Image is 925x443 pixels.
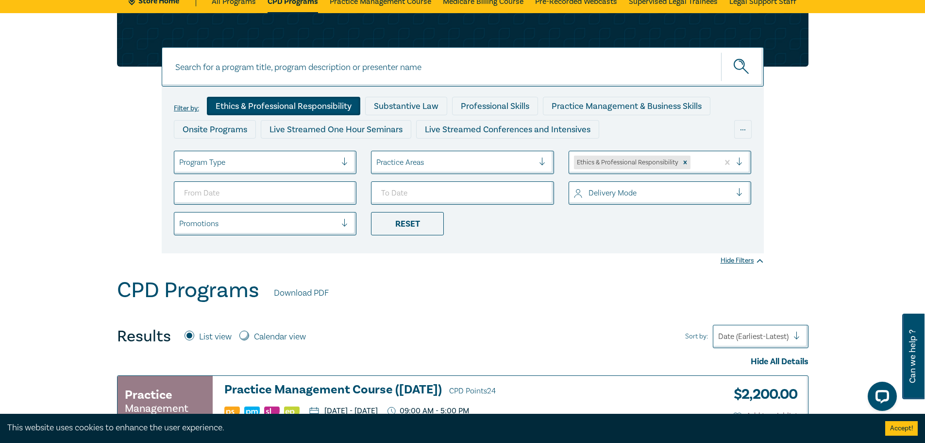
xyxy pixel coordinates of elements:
label: Filter by: [174,105,199,112]
input: select [692,157,694,168]
div: Onsite Programs [174,120,256,139]
a: Download PDF [274,287,329,300]
h4: Results [117,327,171,346]
input: From Date [174,181,357,205]
div: This website uses cookies to enhance the user experience. [7,422,871,434]
div: Professional Skills [452,97,538,115]
h3: Practice Management Course ([DATE]) [224,383,623,398]
input: select [179,157,181,168]
div: Pre-Recorded Webcasts [333,143,444,162]
input: Search for a program title, program description or presenter name [162,47,764,87]
input: select [179,218,181,229]
p: 09:00 AM - 5:00 PM [387,407,470,416]
img: Professional Skills [224,407,240,416]
div: Ethics & Professional Responsibility [207,97,360,115]
iframe: LiveChat chat widget [860,378,901,419]
p: [DATE] - [DATE] [309,407,378,415]
h3: Practice [125,386,172,404]
div: Live Streamed Conferences and Intensives [416,120,599,139]
div: Live Streamed One Hour Seminars [261,120,411,139]
div: Hide Filters [721,256,764,266]
label: List view [199,331,232,343]
div: Substantive Law [365,97,447,115]
small: Management Course [125,404,205,423]
h1: CPD Programs [117,278,259,303]
input: To Date [371,181,554,205]
button: Add to wishlist [733,410,798,422]
span: Can we help ? [908,319,917,393]
label: Calendar view [254,331,306,343]
div: National Programs [560,143,650,162]
a: Practice Management Course ([DATE]) CPD Points24 [224,383,623,398]
div: Remove Ethics & Professional Responsibility [680,156,690,169]
span: CPD Points 24 [449,386,496,396]
div: Reset [371,212,444,235]
div: Hide All Details [117,355,808,368]
img: Substantive Law [264,407,280,416]
img: Practice Management & Business Skills [244,407,260,416]
div: Ethics & Professional Responsibility [574,156,680,169]
div: Live Streamed Practical Workshops [174,143,328,162]
img: Ethics & Professional Responsibility [284,407,300,416]
div: Practice Management & Business Skills [543,97,710,115]
input: Sort by [718,331,720,342]
div: 10 CPD Point Packages [449,143,555,162]
button: Accept cookies [885,421,918,436]
span: Sort by: [685,331,708,342]
input: select [376,157,378,168]
input: select [574,188,576,198]
div: ... [734,120,752,139]
h3: $ 2,200.00 [726,383,798,406]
